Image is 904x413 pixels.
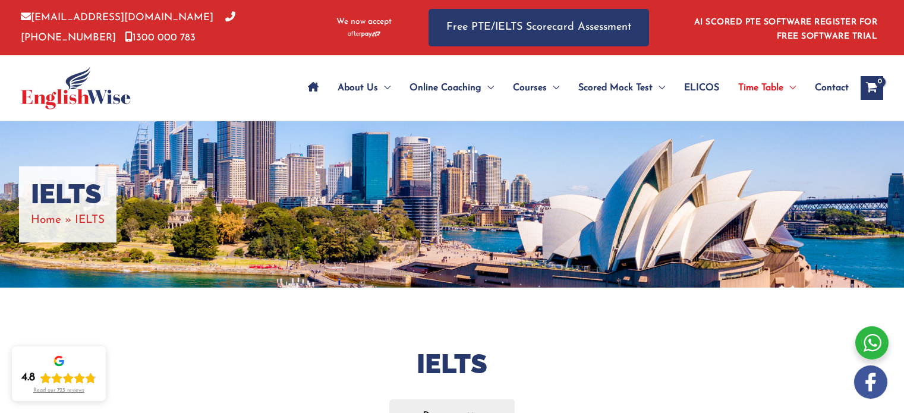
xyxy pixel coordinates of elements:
a: View Shopping Cart, empty [861,76,883,100]
a: Free PTE/IELTS Scorecard Assessment [429,9,649,46]
img: white-facebook.png [854,365,887,399]
a: 1300 000 783 [125,33,196,43]
h2: Ielts [105,347,800,382]
span: Time Table [738,67,783,109]
nav: Breadcrumbs [31,210,105,230]
span: Menu Toggle [653,67,665,109]
img: cropped-ew-logo [21,67,131,109]
span: We now accept [336,16,392,28]
a: AI SCORED PTE SOFTWARE REGISTER FOR FREE SOFTWARE TRIAL [694,18,878,41]
img: Afterpay-Logo [348,31,380,37]
span: About Us [338,67,378,109]
span: ELICOS [684,67,719,109]
h1: IELTS [31,178,105,210]
a: CoursesMenu Toggle [503,67,569,109]
span: Courses [513,67,547,109]
span: Menu Toggle [783,67,796,109]
a: Time TableMenu Toggle [729,67,805,109]
span: Menu Toggle [547,67,559,109]
span: IELTS [75,215,105,226]
a: Contact [805,67,849,109]
div: Rating: 4.8 out of 5 [21,371,96,385]
aside: Header Widget 1 [687,8,883,47]
nav: Site Navigation: Main Menu [298,67,849,109]
a: [EMAIL_ADDRESS][DOMAIN_NAME] [21,12,213,23]
div: Read our 723 reviews [33,387,84,394]
a: About UsMenu Toggle [328,67,400,109]
a: Home [31,215,61,226]
span: Scored Mock Test [578,67,653,109]
span: Contact [815,67,849,109]
a: [PHONE_NUMBER] [21,12,235,42]
span: Menu Toggle [378,67,390,109]
span: Online Coaching [410,67,481,109]
a: ELICOS [675,67,729,109]
span: Menu Toggle [481,67,494,109]
div: 4.8 [21,371,35,385]
a: Online CoachingMenu Toggle [400,67,503,109]
a: Scored Mock TestMenu Toggle [569,67,675,109]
